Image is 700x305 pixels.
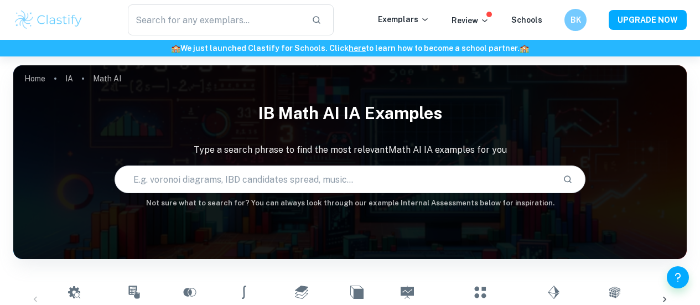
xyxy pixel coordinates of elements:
button: Search [558,170,577,189]
a: Home [24,71,45,86]
p: Math AI [93,73,121,85]
button: Help and Feedback [667,266,689,288]
p: Review [452,14,489,27]
input: Search for any exemplars... [128,4,303,35]
p: Exemplars [378,13,429,25]
h6: BK [569,14,582,26]
h1: IB Math AI IA examples [13,96,687,130]
p: Type a search phrase to find the most relevant Math AI IA examples for you [13,143,687,157]
h6: Not sure what to search for? You can always look through our example Internal Assessments below f... [13,198,687,209]
a: here [349,44,366,53]
h6: We just launched Clastify for Schools. Click to learn how to become a school partner. [2,42,698,54]
a: IA [65,71,73,86]
button: BK [564,9,587,31]
span: 🏫 [520,44,529,53]
img: Clastify logo [13,9,84,31]
input: E.g. voronoi diagrams, IBD candidates spread, music... [115,164,554,195]
a: Schools [511,15,542,24]
button: UPGRADE NOW [609,10,687,30]
span: 🏫 [171,44,180,53]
